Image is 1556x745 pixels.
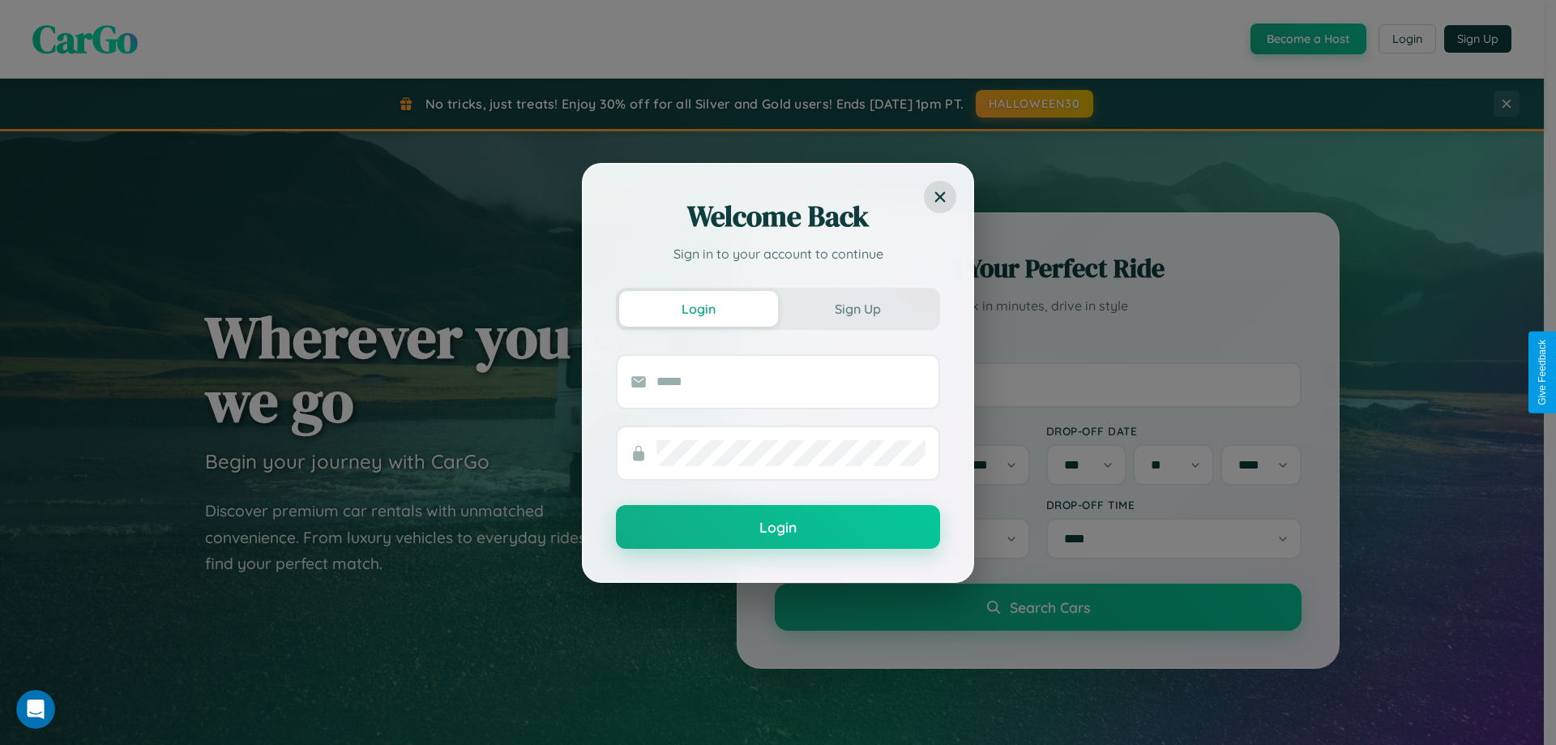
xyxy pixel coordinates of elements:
[778,291,937,327] button: Sign Up
[616,244,940,263] p: Sign in to your account to continue
[616,505,940,549] button: Login
[616,197,940,236] h2: Welcome Back
[1537,340,1548,405] div: Give Feedback
[16,690,55,729] iframe: Intercom live chat
[619,291,778,327] button: Login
